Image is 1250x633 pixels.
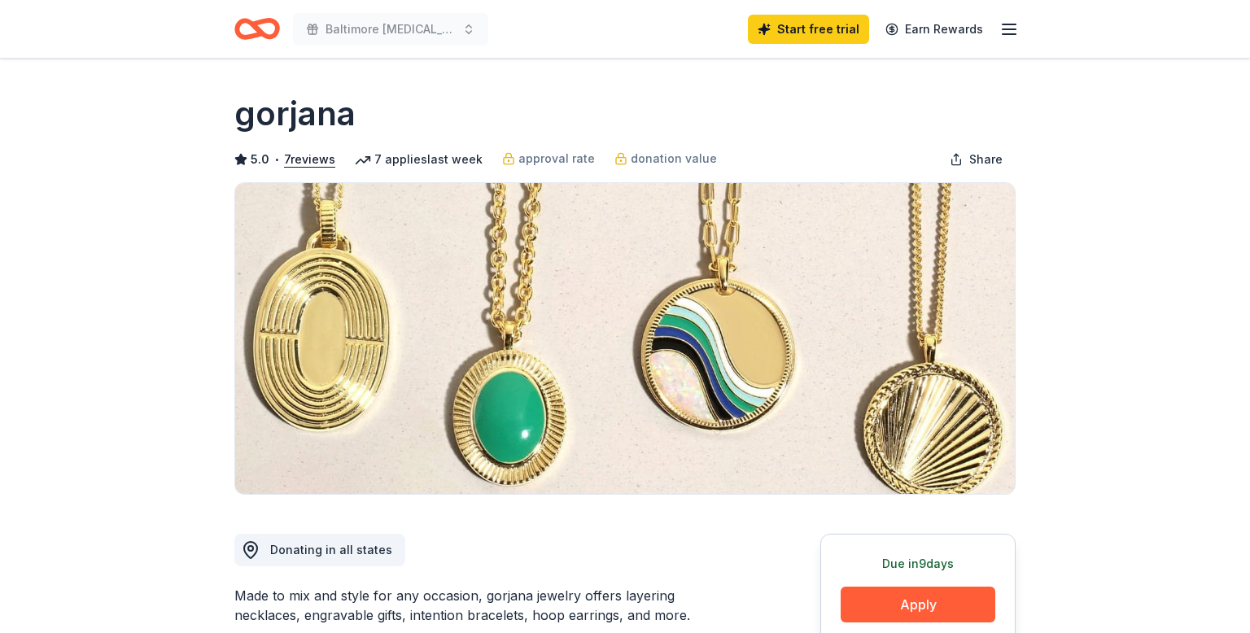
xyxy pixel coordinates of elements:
div: 7 applies last week [355,150,483,169]
span: approval rate [518,149,595,168]
a: approval rate [502,149,595,168]
div: Made to mix and style for any occasion, gorjana jewelry offers layering necklaces, engravable gif... [234,586,742,625]
a: Start free trial [748,15,869,44]
span: donation value [631,149,717,168]
h1: gorjana [234,91,356,137]
a: donation value [614,149,717,168]
span: Donating in all states [270,543,392,557]
span: 5.0 [251,150,269,169]
div: Due in 9 days [841,554,995,574]
span: Baltimore [MEDICAL_DATA] Support Group Annual Fundraiser [326,20,456,39]
a: Earn Rewards [876,15,993,44]
span: Share [969,150,1003,169]
button: Baltimore [MEDICAL_DATA] Support Group Annual Fundraiser [293,13,488,46]
button: Share [937,143,1016,176]
img: Image for gorjana [235,183,1015,494]
button: Apply [841,587,995,622]
span: • [274,153,280,166]
a: Home [234,10,280,48]
button: 7reviews [284,150,335,169]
